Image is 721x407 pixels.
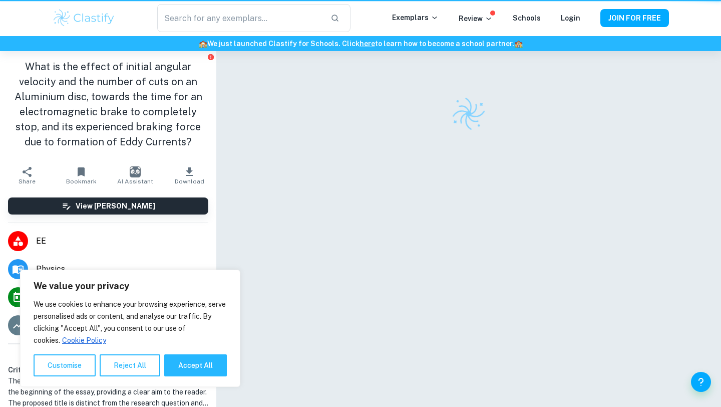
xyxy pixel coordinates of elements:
[34,354,96,376] button: Customise
[20,270,240,387] div: We value your privacy
[561,14,580,22] a: Login
[162,161,216,189] button: Download
[8,59,208,149] h1: What is the effect of initial angular velocity and the number of cuts on an Aluminium disc, towar...
[175,178,204,185] span: Download
[199,40,207,48] span: 🏫
[359,40,375,48] a: here
[76,200,155,212] h6: View [PERSON_NAME]
[392,12,439,23] p: Exemplars
[2,38,719,49] h6: We just launched Clastify for Schools. Click to learn how to become a school partner.
[100,354,160,376] button: Reject All
[157,4,322,32] input: Search for any exemplars...
[108,161,162,189] button: AI Assistant
[62,336,107,345] a: Cookie Policy
[52,8,116,28] img: Clastify logo
[600,9,669,27] button: JOIN FOR FREE
[164,354,227,376] button: Accept All
[36,235,208,247] span: EE
[4,348,212,360] h6: Examiner's summary
[207,53,214,61] button: Report issue
[130,166,141,177] img: AI Assistant
[117,178,153,185] span: AI Assistant
[8,364,208,375] h6: Criterion A [ 6 / 6 ]:
[8,197,208,215] button: View [PERSON_NAME]
[34,298,227,346] p: We use cookies to enhance your browsing experience, serve personalised ads or content, and analys...
[691,372,711,392] button: Help and Feedback
[66,178,97,185] span: Bookmark
[54,161,108,189] button: Bookmark
[449,94,488,133] img: Clastify logo
[514,40,523,48] span: 🏫
[459,13,493,24] p: Review
[34,280,227,292] p: We value your privacy
[36,263,208,275] span: Physics
[19,178,36,185] span: Share
[513,14,541,22] a: Schools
